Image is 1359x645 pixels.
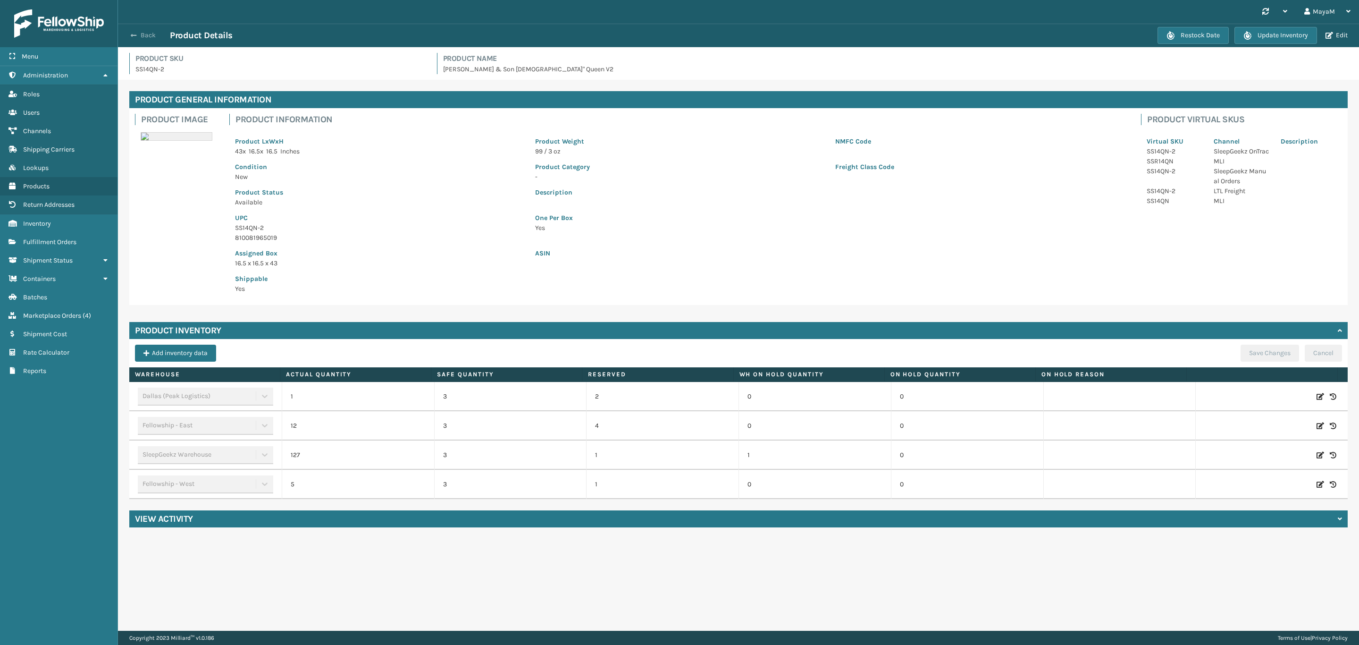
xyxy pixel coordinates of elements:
[434,441,587,470] td: 3
[588,370,727,379] label: Reserved
[235,147,246,155] span: 43 x
[434,470,587,499] td: 3
[1214,196,1269,206] p: MLI
[83,312,91,320] span: ( 4 )
[1147,146,1202,156] p: SS14QN-2
[23,71,68,79] span: Administration
[23,293,47,301] span: Batches
[1278,631,1348,645] div: |
[170,30,233,41] h3: Product Details
[1214,166,1269,186] p: SleepGeekz Manual Orders
[23,164,49,172] span: Lookups
[1330,480,1336,489] i: Inventory History
[282,382,434,411] td: 1
[1214,156,1269,166] p: MLI
[23,275,56,283] span: Containers
[1305,345,1342,362] button: Cancel
[1214,146,1269,156] p: SleepGeekz OnTrac
[23,109,40,117] span: Users
[891,382,1043,411] td: 0
[135,53,426,64] h4: Product SKU
[1278,635,1310,641] a: Terms of Use
[1323,31,1351,40] button: Edit
[22,52,38,60] span: Menu
[235,136,524,146] p: Product LxWxH
[135,513,193,525] h4: View Activity
[434,411,587,441] td: 3
[1317,421,1324,431] i: Edit
[141,132,212,141] img: 51104088640_40f294f443_o-scaled-700x700.jpg
[1234,27,1317,44] button: Update Inventory
[235,162,524,172] p: Condition
[1330,450,1336,460] i: Inventory History
[1330,421,1336,431] i: Inventory History
[1214,136,1269,146] p: Channel
[1041,370,1181,379] label: On Hold Reason
[535,162,824,172] p: Product Category
[23,330,67,338] span: Shipment Cost
[235,274,524,284] p: Shippable
[23,201,75,209] span: Return Addresses
[1158,27,1229,44] button: Restock Date
[835,162,1124,172] p: Freight Class Code
[437,370,576,379] label: Safe Quantity
[535,187,1124,197] p: Description
[443,64,1348,74] p: [PERSON_NAME] & Son [DEMOGRAPHIC_DATA]" Queen V2
[738,382,891,411] td: 0
[141,114,218,125] h4: Product Image
[126,31,170,40] button: Back
[235,223,524,233] p: SS14QN-2
[23,127,51,135] span: Channels
[535,213,1124,223] p: One Per Box
[282,470,434,499] td: 5
[23,182,50,190] span: Products
[1312,635,1348,641] a: Privacy Policy
[1330,392,1336,401] i: Inventory History
[891,411,1043,441] td: 0
[1317,392,1324,401] i: Edit
[282,411,434,441] td: 12
[595,480,730,489] p: 1
[23,256,73,264] span: Shipment Status
[23,90,40,98] span: Roles
[1241,345,1299,362] button: Save Changes
[235,172,524,182] p: New
[738,441,891,470] td: 1
[535,223,1124,233] p: Yes
[235,248,524,258] p: Assigned Box
[1147,136,1202,146] p: Virtual SKU
[235,187,524,197] p: Product Status
[23,220,51,228] span: Inventory
[738,470,891,499] td: 0
[23,145,75,153] span: Shipping Carriers
[235,213,524,223] p: UPC
[1214,186,1269,196] p: LTL Freight
[135,370,274,379] label: Warehouse
[23,348,69,356] span: Rate Calculator
[23,367,46,375] span: Reports
[14,9,104,38] img: logo
[135,345,216,362] button: Add inventory data
[1317,450,1324,460] i: Edit
[535,248,1124,258] p: ASIN
[235,197,524,207] p: Available
[595,450,730,460] p: 1
[282,441,434,470] td: 127
[135,64,426,74] p: SS14QN-2
[1317,480,1324,489] i: Edit
[23,238,76,246] span: Fulfillment Orders
[738,411,891,441] td: 0
[535,172,824,182] p: -
[434,382,587,411] td: 3
[135,325,221,336] h4: Product Inventory
[595,392,730,401] p: 2
[235,284,524,294] p: Yes
[443,53,1348,64] h4: Product Name
[23,312,81,320] span: Marketplace Orders
[129,631,214,645] p: Copyright 2023 Milliard™ v 1.0.186
[266,147,277,155] span: 16.5
[1147,156,1202,166] p: SSR14QN
[739,370,879,379] label: WH On hold quantity
[890,370,1030,379] label: On Hold Quantity
[1281,136,1336,146] p: Description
